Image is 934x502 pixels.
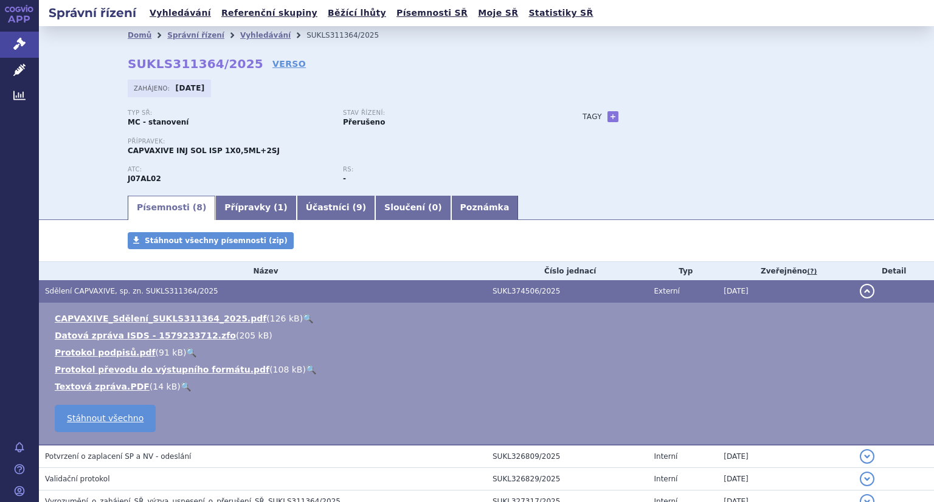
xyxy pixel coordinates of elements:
[393,5,471,21] a: Písemnosti SŘ
[55,363,922,376] li: ( )
[278,202,284,212] span: 1
[55,380,922,393] li: ( )
[45,475,110,483] span: Validační protokol
[128,109,331,117] p: Typ SŘ:
[181,382,191,391] a: 🔍
[153,382,177,391] span: 14 kB
[718,468,854,490] td: [DATE]
[306,365,316,374] a: 🔍
[55,405,156,432] a: Stáhnout všechno
[306,26,395,44] li: SUKLS311364/2025
[176,84,205,92] strong: [DATE]
[343,166,546,173] p: RS:
[215,196,296,220] a: Přípravky (1)
[128,196,215,220] a: Písemnosti (8)
[356,202,362,212] span: 9
[55,346,922,359] li: ( )
[343,118,385,126] strong: Přerušeno
[486,445,648,468] td: SUKL326809/2025
[860,449,874,464] button: detail
[324,5,390,21] a: Běžící lhůty
[145,236,288,245] span: Stáhnout všechny písemnosti (zip)
[186,348,196,357] a: 🔍
[270,314,300,323] span: 126 kB
[128,138,558,145] p: Přípravek:
[128,57,263,71] strong: SUKLS311364/2025
[55,314,266,323] a: CAPVAXIVE_Sdělení_SUKLS311364_2025.pdf
[128,31,151,40] a: Domů
[55,365,269,374] a: Protokol převodu do výstupního formátu.pdf
[432,202,438,212] span: 0
[474,5,522,21] a: Moje SŘ
[39,262,486,280] th: Název
[486,262,648,280] th: Číslo jednací
[718,262,854,280] th: Zveřejněno
[718,445,854,468] td: [DATE]
[303,314,313,323] a: 🔍
[134,83,172,93] span: Zahájeno:
[860,472,874,486] button: detail
[607,111,618,122] a: +
[128,146,280,155] span: CAPVAXIVE INJ SOL ISP 1X0,5ML+2SJ
[648,262,718,280] th: Typ
[55,382,150,391] a: Textová zpráva.PDF
[654,452,678,461] span: Interní
[45,452,191,461] span: Potvrzení o zaplacení SP a NV - odeslání
[128,118,189,126] strong: MC - stanovení
[55,348,156,357] a: Protokol podpisů.pdf
[343,109,546,117] p: Stav řízení:
[218,5,321,21] a: Referenční skupiny
[273,365,303,374] span: 108 kB
[128,174,161,183] strong: PNEUMOCOCCUS, PURIFIKOVANÉ POLYSACHARIDOVÉ ANTIGENY KONJUGOVANÉ
[525,5,597,21] a: Statistiky SŘ
[55,312,922,325] li: ( )
[146,5,215,21] a: Vyhledávání
[39,4,146,21] h2: Správní řízení
[375,196,451,220] a: Sloučení (0)
[654,287,680,295] span: Externí
[343,174,346,183] strong: -
[159,348,183,357] span: 91 kB
[239,331,269,340] span: 205 kB
[55,329,922,342] li: ( )
[583,109,602,124] h3: Tagy
[167,31,224,40] a: Správní řízení
[297,196,375,220] a: Účastníci (9)
[451,196,519,220] a: Poznámka
[654,475,678,483] span: Interní
[55,331,236,340] a: Datová zpráva ISDS - 1579233712.zfo
[860,284,874,298] button: detail
[45,287,218,295] span: Sdělení CAPVAXIVE, sp. zn. SUKLS311364/2025
[128,232,294,249] a: Stáhnout všechny písemnosti (zip)
[854,262,934,280] th: Detail
[240,31,291,40] a: Vyhledávání
[196,202,202,212] span: 8
[128,166,331,173] p: ATC:
[486,280,648,303] td: SUKL374506/2025
[486,468,648,490] td: SUKL326829/2025
[718,280,854,303] td: [DATE]
[272,58,306,70] a: VERSO
[807,267,817,276] abbr: (?)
